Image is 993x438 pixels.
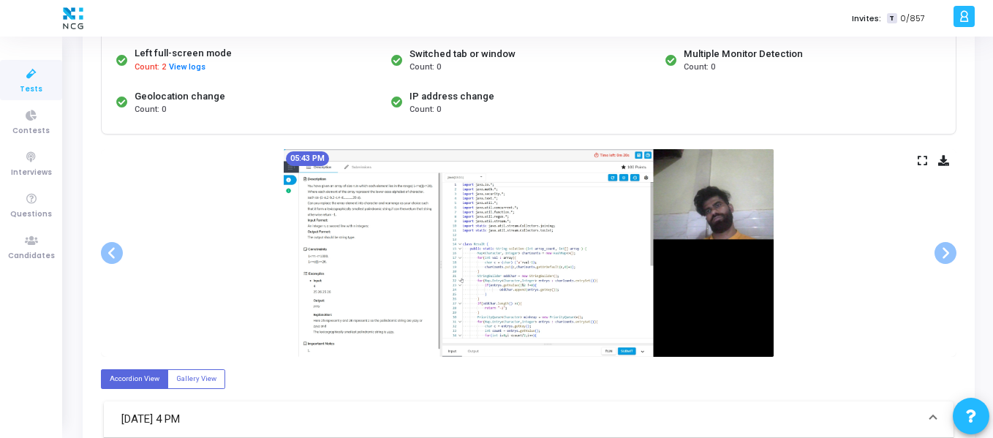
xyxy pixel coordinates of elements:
[852,12,881,25] label: Invites:
[284,149,774,357] img: screenshot-1755864785044.jpeg
[20,83,42,96] span: Tests
[104,401,954,438] mat-expansion-panel-header: [DATE] 4 PM
[409,47,516,61] div: Switched tab or window
[409,89,494,104] div: IP address change
[8,250,55,263] span: Candidates
[10,208,52,221] span: Questions
[135,61,166,74] span: Count: 2
[167,369,225,389] label: Gallery View
[121,411,918,428] mat-panel-title: [DATE] 4 PM
[12,125,50,137] span: Contests
[168,61,206,75] button: View logs
[135,104,166,116] span: Count: 0
[286,151,329,166] mat-chip: 05:43 PM
[409,104,441,116] span: Count: 0
[684,61,715,74] span: Count: 0
[11,167,52,179] span: Interviews
[135,46,232,61] div: Left full-screen mode
[409,61,441,74] span: Count: 0
[900,12,925,25] span: 0/857
[101,369,168,389] label: Accordion View
[684,47,803,61] div: Multiple Monitor Detection
[887,13,896,24] span: T
[59,4,87,33] img: logo
[135,89,225,104] div: Geolocation change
